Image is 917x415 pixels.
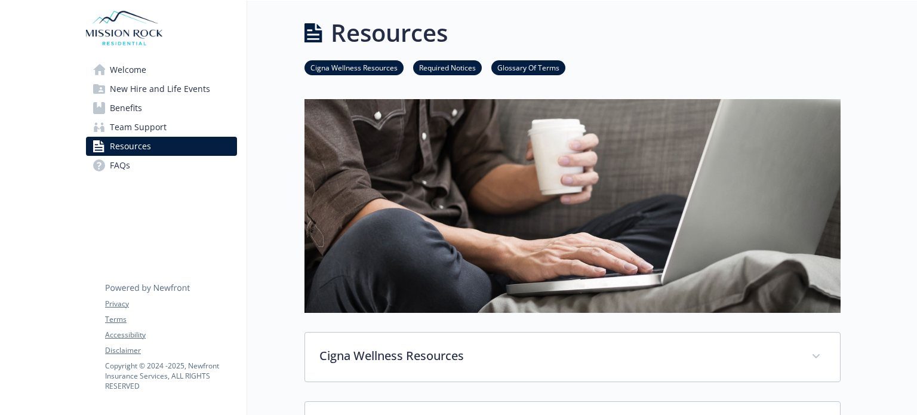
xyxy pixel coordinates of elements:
[105,314,236,325] a: Terms
[86,79,237,99] a: New Hire and Life Events
[105,330,236,340] a: Accessibility
[331,15,448,51] h1: Resources
[110,99,142,118] span: Benefits
[86,99,237,118] a: Benefits
[105,345,236,356] a: Disclaimer
[86,60,237,79] a: Welcome
[319,347,797,365] p: Cigna Wellness Resources
[86,156,237,175] a: FAQs
[110,118,167,137] span: Team Support
[110,137,151,156] span: Resources
[110,60,146,79] span: Welcome
[105,299,236,309] a: Privacy
[110,79,210,99] span: New Hire and Life Events
[86,118,237,137] a: Team Support
[304,62,404,73] a: Cigna Wellness Resources
[105,361,236,391] p: Copyright © 2024 - 2025 , Newfront Insurance Services, ALL RIGHTS RESERVED
[86,137,237,156] a: Resources
[304,99,841,313] img: resources page banner
[491,62,565,73] a: Glossary Of Terms
[305,333,840,382] div: Cigna Wellness Resources
[413,62,482,73] a: Required Notices
[110,156,130,175] span: FAQs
